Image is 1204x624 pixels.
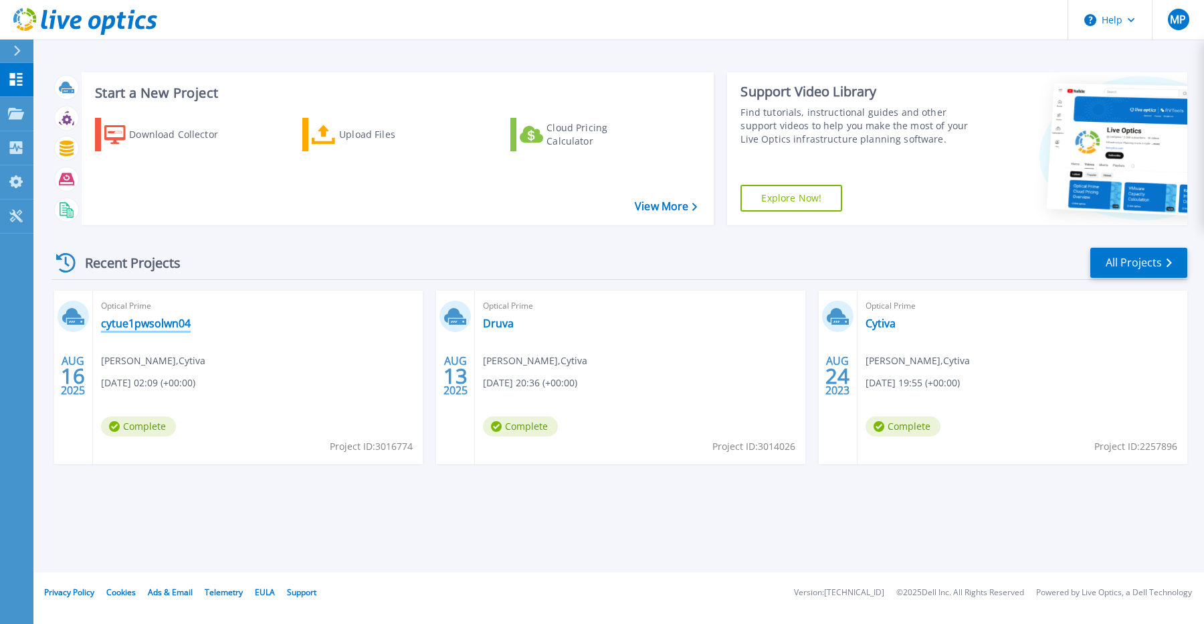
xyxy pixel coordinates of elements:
[635,200,697,213] a: View More
[1094,439,1177,454] span: Project ID: 2257896
[255,587,275,598] a: EULA
[510,118,660,151] a: Cloud Pricing Calculator
[483,317,514,330] a: Druva
[61,370,85,382] span: 16
[95,118,244,151] a: Download Collector
[546,121,654,148] div: Cloud Pricing Calculator
[866,354,970,368] span: [PERSON_NAME] , Cytiva
[1090,248,1187,278] a: All Projects
[60,352,86,400] div: AUG 2025
[95,86,697,100] h3: Start a New Project
[896,589,1024,597] li: © 2025 Dell Inc. All Rights Reserved
[443,370,468,382] span: 13
[339,121,446,148] div: Upload Files
[148,587,193,598] a: Ads & Email
[52,246,199,279] div: Recent Projects
[443,352,468,400] div: AUG 2025
[825,352,850,400] div: AUG 2023
[866,376,960,390] span: [DATE] 19:55 (+00:00)
[483,416,558,437] span: Complete
[866,299,1179,313] span: Optical Prime
[205,587,243,598] a: Telemetry
[740,185,842,212] a: Explore Now!
[106,587,136,598] a: Cookies
[101,376,195,390] span: [DATE] 02:09 (+00:00)
[740,83,974,100] div: Support Video Library
[825,370,849,382] span: 24
[483,299,797,313] span: Optical Prime
[44,587,94,598] a: Privacy Policy
[712,439,795,454] span: Project ID: 3014026
[101,354,205,368] span: [PERSON_NAME] , Cytiva
[483,354,587,368] span: [PERSON_NAME] , Cytiva
[330,439,413,454] span: Project ID: 3016774
[740,106,974,146] div: Find tutorials, instructional guides and other support videos to help you make the most of your L...
[866,317,896,330] a: Cytiva
[1170,14,1186,25] span: MP
[302,118,451,151] a: Upload Files
[101,299,415,313] span: Optical Prime
[1036,589,1192,597] li: Powered by Live Optics, a Dell Technology
[287,587,316,598] a: Support
[129,121,236,148] div: Download Collector
[794,589,884,597] li: Version: [TECHNICAL_ID]
[866,416,940,437] span: Complete
[101,416,176,437] span: Complete
[483,376,577,390] span: [DATE] 20:36 (+00:00)
[101,317,191,330] a: cytue1pwsolwn04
